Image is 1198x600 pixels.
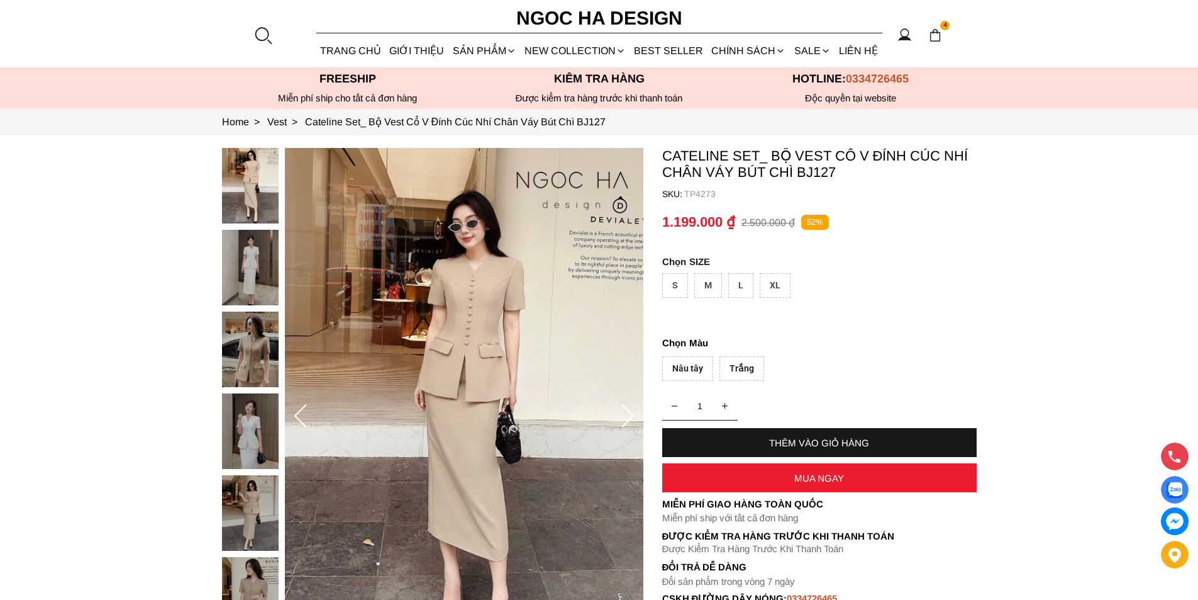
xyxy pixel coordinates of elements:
img: Display image [1167,482,1182,498]
a: Link to Cateline Set_ Bộ Vest Cổ V Đính Cúc Nhí Chân Váy Bút Chì BJ127 [305,116,606,127]
p: Freeship [222,72,474,86]
input: Quantity input [662,393,738,419]
p: 1.199.000 ₫ [662,214,735,230]
a: Link to Home [222,116,267,127]
p: 2.500.000 ₫ [741,217,795,229]
font: Đổi sản phẩm trong vòng 7 ngày [662,576,796,587]
div: L [728,273,753,298]
h6: Đổi trả dễ dàng [662,562,977,572]
span: > [249,116,265,127]
img: Cateline Set_ Bộ Vest Cổ V Đính Cúc Nhí Chân Váy Bút Chì BJ127_mini_2 [222,312,279,387]
div: XL [760,273,790,298]
p: TP4273 [684,189,977,199]
a: Ngoc Ha Design [505,3,694,33]
font: Miễn phí ship với tất cả đơn hàng [662,512,798,523]
img: Cateline Set_ Bộ Vest Cổ V Đính Cúc Nhí Chân Váy Bút Chì BJ127_mini_4 [222,475,279,551]
img: Cateline Set_ Bộ Vest Cổ V Đính Cúc Nhí Chân Váy Bút Chì BJ127_mini_3 [222,393,279,469]
a: BEST SELLER [630,34,707,67]
span: 0334726465 [846,72,909,85]
span: 4 [940,21,950,31]
p: Được Kiểm Tra Hàng Trước Khi Thanh Toán [662,531,977,542]
div: Nâu tây [662,356,713,381]
div: SẢN PHẨM [448,34,520,67]
p: Màu [662,336,977,351]
p: Cateline Set_ Bộ Vest Cổ V Đính Cúc Nhí Chân Váy Bút Chì BJ127 [662,148,977,181]
img: Cateline Set_ Bộ Vest Cổ V Đính Cúc Nhí Chân Váy Bút Chì BJ127_mini_0 [222,148,279,224]
div: S [662,273,688,298]
div: M [694,273,722,298]
h6: Độc quyền tại website [725,93,977,104]
div: MUA NGAY [662,473,977,484]
img: img-CART-ICON-ksit0nf1 [928,28,942,42]
p: 52% [801,215,829,230]
div: Miễn phí ship cho tất cả đơn hàng [222,93,474,104]
span: > [287,116,302,127]
p: Được Kiểm Tra Hàng Trước Khi Thanh Toán [662,543,977,555]
img: Cateline Set_ Bộ Vest Cổ V Đính Cúc Nhí Chân Váy Bút Chì BJ127_mini_1 [222,230,279,305]
p: Được kiểm tra hàng trước khi thanh toán [474,93,725,104]
a: messenger [1161,507,1189,535]
font: Kiểm tra hàng [554,72,645,85]
p: SIZE [662,256,977,267]
p: Hotline: [725,72,977,86]
div: Trắng [719,356,764,381]
a: GIỚI THIỆU [385,34,448,67]
div: Chính sách [707,34,790,67]
a: SALE [790,34,835,67]
h6: SKU: [662,189,684,199]
a: NEW COLLECTION [520,34,630,67]
a: Link to Vest [267,116,305,127]
font: Miễn phí giao hàng toàn quốc [662,499,823,509]
div: THÊM VÀO GIỎ HÀNG [662,438,977,448]
a: LIÊN HỆ [835,34,882,67]
a: Display image [1161,476,1189,504]
a: TRANG CHỦ [316,34,385,67]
